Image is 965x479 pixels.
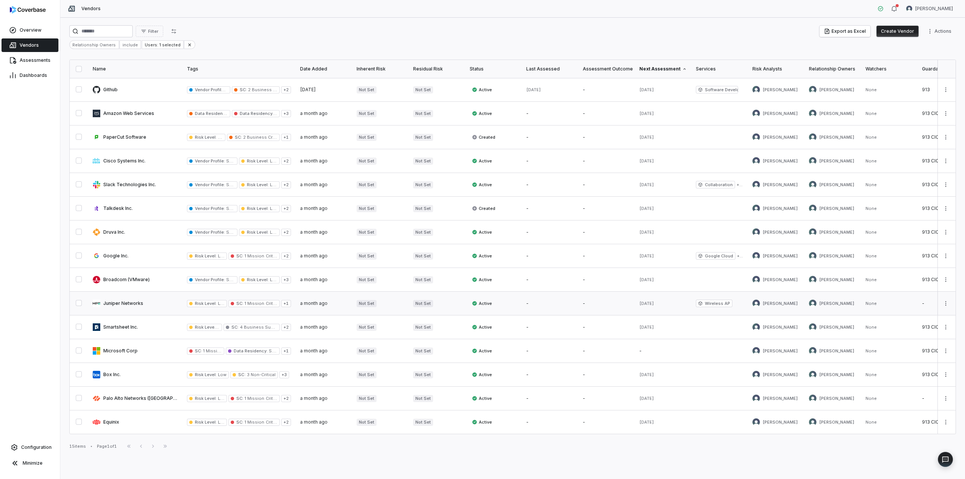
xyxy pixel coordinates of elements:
[809,181,816,188] img: Dave McCandless avatar
[809,276,816,283] img: Dave McCandless avatar
[819,87,854,93] span: [PERSON_NAME]
[300,324,328,330] span: a month ago
[281,324,291,331] span: + 2
[472,229,492,235] span: Active
[246,372,276,377] span: 3 Non-Critical
[300,395,328,401] span: a month ago
[195,348,202,354] span: SC :
[279,371,289,378] span: + 3
[281,253,291,260] span: + 2
[639,253,654,259] span: [DATE]
[578,149,635,173] td: -
[202,348,239,354] span: 1 Mission Critical
[522,268,578,292] td: -
[413,158,433,165] span: Not Set
[300,158,328,164] span: a month ago
[357,181,377,188] span: Not Set
[472,300,492,306] span: Active
[357,253,377,260] span: Not Set
[763,253,798,259] span: [PERSON_NAME]
[269,206,279,211] span: Low
[906,6,912,12] img: Jesse Nord avatar
[413,86,433,93] span: Not Set
[234,348,268,354] span: Data Residency :
[20,72,47,78] span: Dashboards
[737,253,743,259] span: + 1 services
[522,339,578,363] td: -
[300,229,328,235] span: a month ago
[578,78,635,102] td: -
[522,125,578,149] td: -
[763,206,798,211] span: [PERSON_NAME]
[639,230,654,235] span: [DATE]
[20,27,41,33] span: Overview
[281,395,291,402] span: + 2
[231,324,239,330] span: SC :
[752,371,760,378] img: Jesse Nord avatar
[940,203,952,214] button: More actions
[940,393,952,404] button: More actions
[247,182,269,187] span: Risk Level :
[472,158,492,164] span: Active
[225,182,237,187] span: SaaS
[239,324,289,330] span: 4 Business Supporting
[69,40,119,49] div: Relationship Owners
[357,66,404,72] div: Inherent Risk
[281,347,291,355] span: + 1
[522,149,578,173] td: -
[268,348,301,354] span: SPD-Restricted
[639,182,654,187] span: [DATE]
[195,230,225,235] span: Vendor Profile :
[470,66,517,72] div: Status
[940,132,952,143] button: More actions
[247,87,288,92] span: 2 Business Critical
[940,369,952,380] button: More actions
[819,135,854,140] span: [PERSON_NAME]
[583,66,630,72] div: Assessment Outcome
[195,277,225,282] span: Vendor Profile :
[357,276,377,283] span: Not Set
[217,301,227,306] span: Low
[752,86,760,93] img: Arun Muthu avatar
[217,253,227,259] span: Low
[281,86,291,93] span: + 2
[526,87,541,92] span: [DATE]
[119,40,141,49] button: include
[413,110,433,117] span: Not Set
[819,111,854,116] span: [PERSON_NAME]
[281,229,291,236] span: + 2
[300,300,328,306] span: a month ago
[522,220,578,244] td: -
[763,158,798,164] span: [PERSON_NAME]
[357,324,377,331] span: Not Set
[578,363,635,387] td: -
[217,396,227,401] span: Low
[472,395,492,401] span: Active
[472,372,492,378] span: Active
[300,87,316,92] span: [DATE]
[522,102,578,125] td: -
[578,244,635,268] td: -
[925,26,956,37] button: More actions
[225,206,237,211] span: SaaS
[522,292,578,315] td: -
[300,253,328,259] span: a month ago
[522,173,578,197] td: -
[902,3,957,14] button: Jesse Nord avatar[PERSON_NAME]
[281,134,291,141] span: + 1
[809,300,816,307] img: Dave McCandless avatar
[809,66,856,72] div: Relationship Owners
[819,158,854,164] span: [PERSON_NAME]
[357,158,377,165] span: Not Set
[472,277,492,283] span: Active
[752,395,760,402] img: Jesse Nord avatar
[940,84,952,95] button: More actions
[281,419,291,426] span: + 2
[752,323,760,331] img: Arun Muthu avatar
[23,460,43,466] span: Minimize
[696,300,732,307] span: Wireless AP
[472,348,492,354] span: Active
[639,301,654,306] span: [DATE]
[281,181,291,188] span: + 2
[195,301,217,306] span: Risk Level :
